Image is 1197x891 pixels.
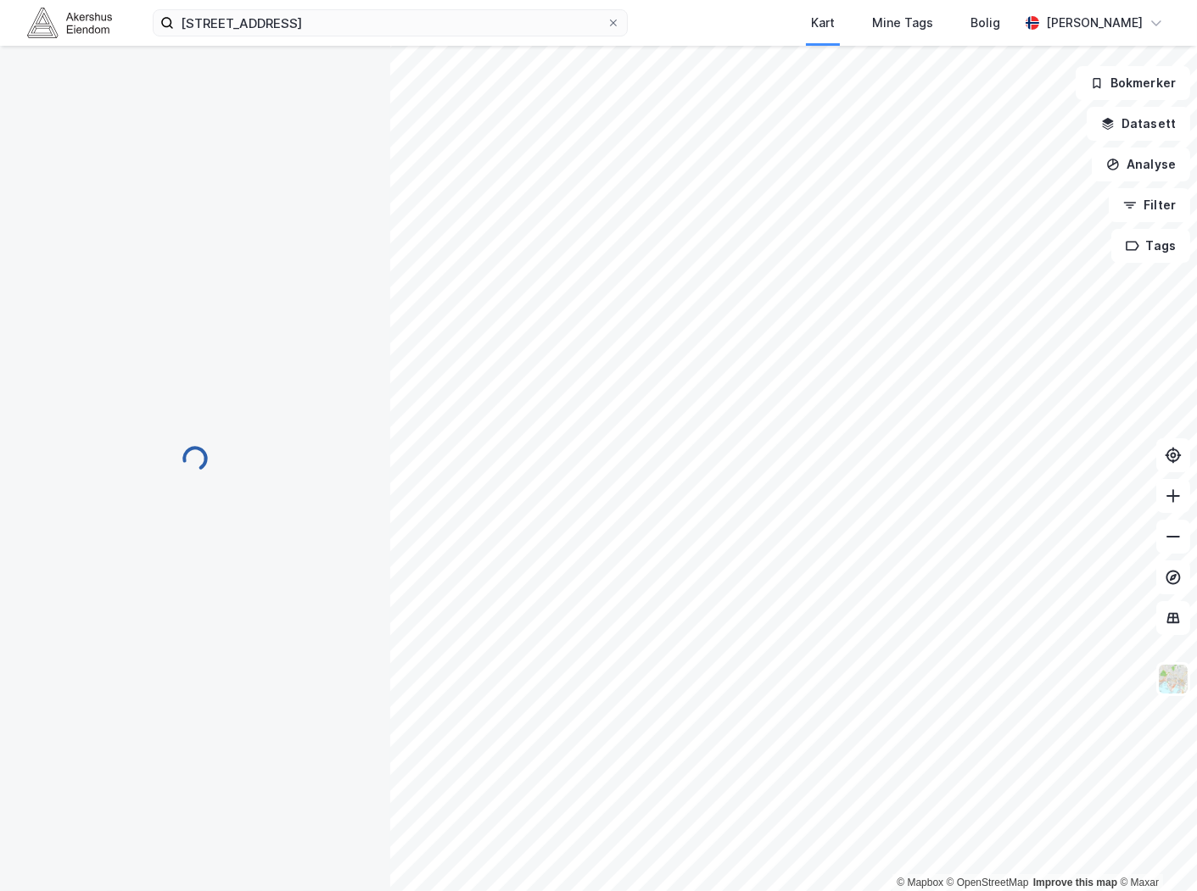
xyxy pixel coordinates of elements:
[897,877,943,888] a: Mapbox
[1076,66,1190,100] button: Bokmerker
[1046,13,1143,33] div: [PERSON_NAME]
[811,13,835,33] div: Kart
[174,10,607,36] input: Søk på adresse, matrikkel, gårdeiere, leietakere eller personer
[970,13,1000,33] div: Bolig
[1157,663,1189,695] img: Z
[1111,229,1190,263] button: Tags
[1033,877,1117,888] a: Improve this map
[1092,148,1190,181] button: Analyse
[1112,810,1197,891] div: Kontrollprogram for chat
[872,13,933,33] div: Mine Tags
[947,877,1029,888] a: OpenStreetMap
[1109,188,1190,222] button: Filter
[1087,107,1190,141] button: Datasett
[182,445,209,472] img: spinner.a6d8c91a73a9ac5275cf975e30b51cfb.svg
[1112,810,1197,891] iframe: Chat Widget
[27,8,112,37] img: akershus-eiendom-logo.9091f326c980b4bce74ccdd9f866810c.svg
